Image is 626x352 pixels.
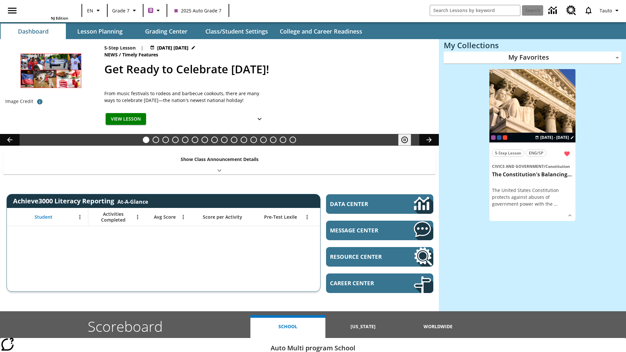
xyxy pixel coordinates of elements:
button: Language: EN, Select a language [84,5,105,16]
button: Slide 16 Point of View [290,137,296,143]
div: lesson details [489,69,575,221]
span: Achieve3000 Literacy Reporting [13,197,148,205]
button: Pause [398,134,411,146]
a: Home [26,3,68,16]
div: OL 2025 Auto Grade 8 [497,135,501,140]
span: Message Center [330,227,394,234]
button: Dashboard [1,23,66,39]
button: Slide 4 Time for Moon Rules? [172,137,179,143]
button: Slide 12 Mixed Practice: Citing Evidence [250,137,257,143]
div: Test 1 [503,135,507,140]
div: Show Class Announcement Details [3,152,436,174]
a: Data Center [326,194,433,214]
span: | [141,44,143,51]
a: Career Center [326,273,433,293]
span: / [119,51,121,58]
button: Lesson carousel, Next [419,134,439,146]
button: Open Menu [178,212,188,222]
button: Slide 13 Pre-release lesson [260,137,267,143]
span: Data Center [330,200,392,208]
button: View Lesson [106,113,146,125]
div: Home [26,2,68,21]
button: Slide 15 The Constitution's Balancing Act [280,137,286,143]
button: Open Menu [302,212,312,222]
div: At-A-Glance [117,197,148,205]
button: Slide 3 Free Returns: A Gain or a Drain? [162,137,169,143]
img: Photos of red foods and of people celebrating Juneteenth at parades, Opal's Walk, and at a rodeo. [5,44,97,96]
span: Activities Completed [92,211,135,223]
button: Boost Class color is purple. Change class color [145,5,165,16]
span: Pre-Test Lexile [264,214,297,220]
button: Slide 11 The Invasion of the Free CD [241,137,247,143]
span: B [149,6,152,14]
div: From music festivals to rodeos and barbecue cookouts, there are many ways to celebrate [DATE]—the... [104,90,267,104]
p: Show Class Announcement Details [181,156,259,163]
h2: Get Ready to Celebrate Juneteenth! [104,61,431,78]
button: Grading Center [134,23,199,39]
span: Avg Score [154,214,176,220]
button: Slide 5 Cruise Ships: Making Waves [182,137,188,143]
button: Jul 17 - Jun 30 Choose Dates [149,44,197,51]
span: [DATE] - [DATE] [540,135,569,140]
button: ENG/SP [526,149,546,157]
button: Slide 8 Solar Power to the People [211,137,218,143]
button: Profile/Settings [597,5,623,16]
span: Civics and Government [492,164,544,169]
a: Resource Center, Will open in new tab [562,2,580,19]
span: Student [35,214,52,220]
a: Message Center [326,221,433,240]
button: Worldwide [401,315,476,338]
span: Constitution [545,164,570,169]
span: Topic: Civics and Government/Constitution [492,163,573,170]
a: Data Center [544,2,562,20]
button: School [250,315,325,338]
button: College and Career Readiness [275,23,367,39]
span: … [554,201,558,207]
button: Open Menu [75,212,85,222]
p: Image Credit [5,98,33,105]
span: Resource Center [330,253,394,260]
button: [US_STATE] [325,315,400,338]
span: ENG/SP [529,150,543,156]
h3: The Constitution's Balancing Act [492,171,573,178]
p: 5-Step Lesson [104,44,136,51]
span: Score per Activity [203,214,242,220]
span: News [104,51,119,58]
span: / [544,164,545,169]
button: Class/Student Settings [200,23,273,39]
input: search field [430,5,520,16]
span: 2025 Auto Grade 7 [174,7,221,14]
button: Slide 7 The Last Homesteaders [201,137,208,143]
span: From music festivals to rodeos and barbecue cookouts, there are many ways to celebrate Juneteenth... [104,90,267,104]
button: Slide 10 Fashion Forward in Ancient Rome [231,137,237,143]
button: Slide 14 Career Lesson [270,137,276,143]
button: 5-Step Lesson [492,149,524,157]
button: Remove from Favorites [561,148,573,160]
a: Notifications [580,2,597,19]
button: Open Menu [133,212,142,222]
span: Grade 7 [112,7,129,14]
button: Lesson Planning [67,23,132,39]
button: Show Details [565,211,575,220]
button: Aug 27 - Aug 27 Choose Dates [534,135,575,140]
span: Career Center [330,279,394,287]
div: My Favorites [444,51,621,64]
span: [DATE] [DATE] [157,44,188,51]
div: Current Class [491,135,496,140]
button: Show Details [253,113,266,125]
a: Resource Center, Will open in new tab [326,247,433,267]
button: Slide 9 Attack of the Terrifying Tomatoes [221,137,228,143]
button: Slide 6 Private! Keep Out! [192,137,198,143]
span: 5-Step Lesson [495,150,521,156]
span: Tauto [600,7,612,14]
button: Grade: Grade 7, Select a grade [110,5,141,16]
button: Slide 2 Back On Earth [153,137,159,143]
div: Pause [398,134,418,146]
div: The United States Constitution protects against abuses of government power with the [492,187,573,207]
button: Slide 1 Get Ready to Celebrate Juneteenth! [143,137,149,143]
button: Image credit: Top, left to right: Aaron of L.A. Photography/Shutterstock; Aaron of L.A. Photograp... [33,96,46,108]
span: Timely Features [122,51,159,58]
